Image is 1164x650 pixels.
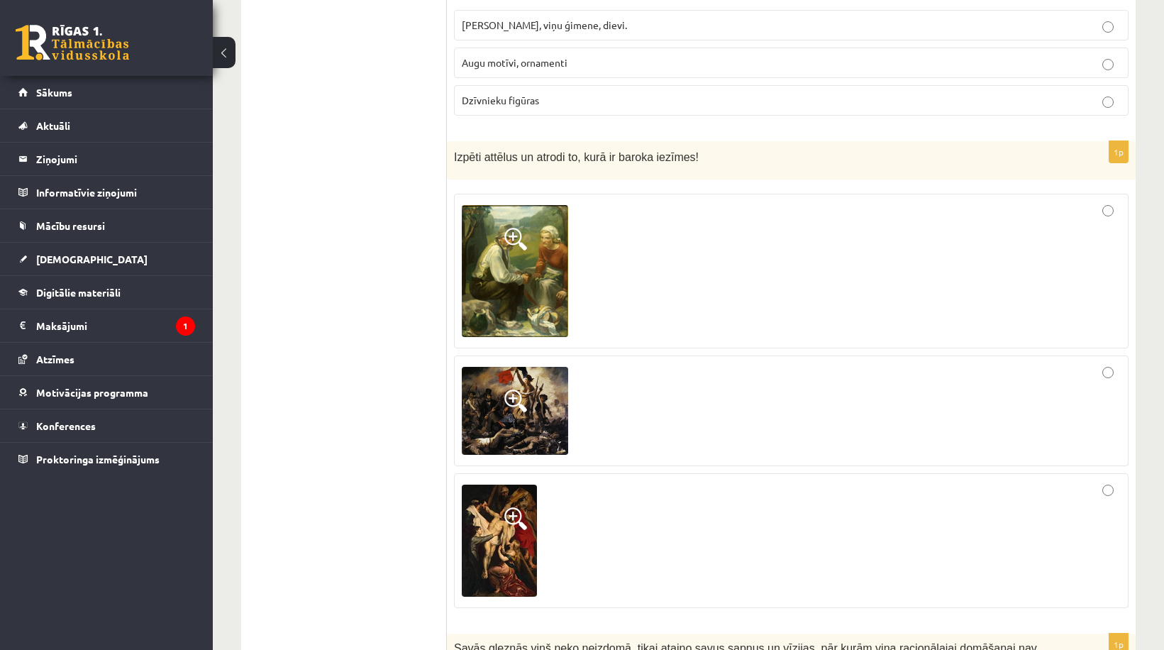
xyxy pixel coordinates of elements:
a: Sākums [18,76,195,109]
legend: Maksājumi [36,309,195,342]
a: Digitālie materiāli [18,276,195,309]
span: Konferences [36,419,96,432]
img: 1.png [462,205,568,337]
a: Aktuāli [18,109,195,142]
span: Mācību resursi [36,219,105,232]
span: Atzīmes [36,353,74,365]
span: Izpēti attēlus un atrodi to, kurā ir baroka iezīmes! [454,151,699,163]
span: [DEMOGRAPHIC_DATA] [36,253,148,265]
span: Augu motīvi, ornamenti [462,56,567,69]
a: Informatīvie ziņojumi [18,176,195,209]
span: Digitālie materiāli [36,286,121,299]
p: 1p [1109,141,1129,163]
img: 2.png [462,367,568,455]
img: 3.png [462,485,537,597]
a: Proktoringa izmēģinājums [18,443,195,475]
a: [DEMOGRAPHIC_DATA] [18,243,195,275]
a: Maksājumi1 [18,309,195,342]
input: [PERSON_NAME], viņu ģimene, dievi. [1102,21,1114,33]
a: Konferences [18,409,195,442]
a: Mācību resursi [18,209,195,242]
span: Dzīvnieku figūras [462,94,539,106]
legend: Informatīvie ziņojumi [36,176,195,209]
span: Proktoringa izmēģinājums [36,453,160,466]
span: Aktuāli [36,119,70,132]
i: 1 [176,316,195,336]
a: Ziņojumi [18,143,195,175]
legend: Ziņojumi [36,143,195,175]
a: Motivācijas programma [18,376,195,409]
a: Rīgas 1. Tālmācības vidusskola [16,25,129,60]
input: Augu motīvi, ornamenti [1102,59,1114,70]
span: Sākums [36,86,72,99]
input: Dzīvnieku figūras [1102,97,1114,108]
span: Motivācijas programma [36,386,148,399]
a: Atzīmes [18,343,195,375]
span: [PERSON_NAME], viņu ģimene, dievi. [462,18,627,31]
